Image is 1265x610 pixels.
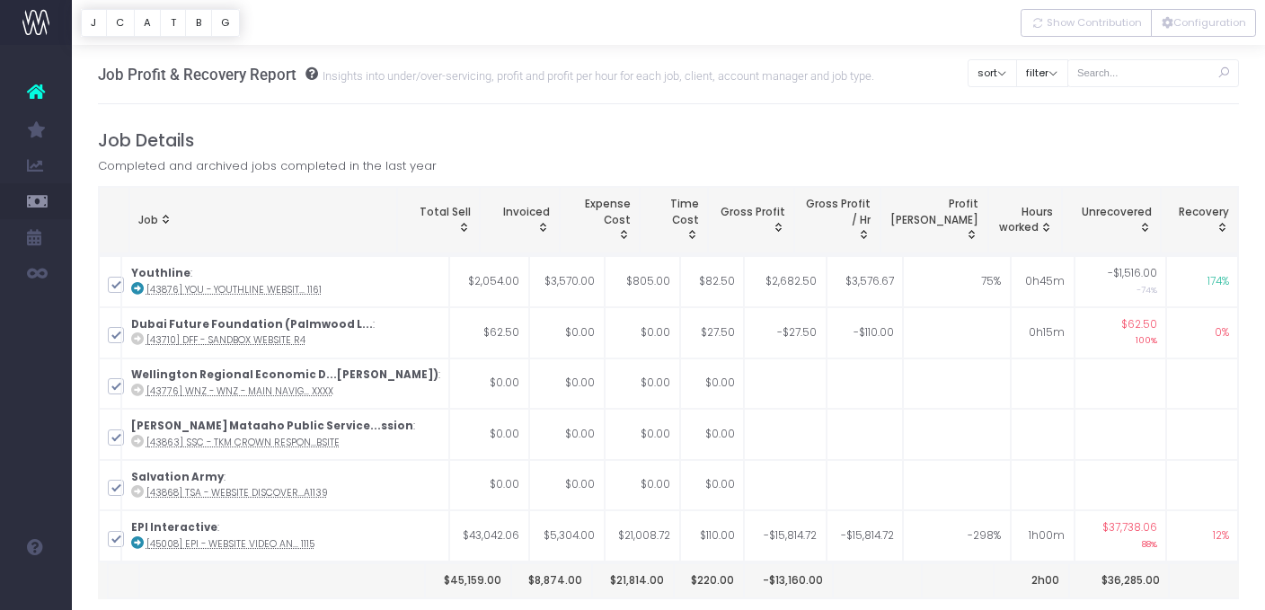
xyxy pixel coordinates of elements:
[1179,205,1229,221] span: Recovery
[131,419,413,433] strong: [PERSON_NAME] Mataaho Public Service...ssion
[449,358,528,410] td: $0.00
[650,197,698,228] span: Time Cost
[827,256,904,307] td: $3,576.67
[880,187,988,254] th: Profit Margin: activate to sort column ascending
[511,563,592,598] th: $8,874.00
[121,510,450,561] td: :
[560,187,641,254] th: Expense Cost: activate to sort column ascending
[425,563,511,598] th: $45,159.00
[449,307,528,358] td: $62.50
[605,307,680,358] td: $0.00
[81,9,107,37] button: J
[1215,325,1229,341] span: 0%
[490,205,550,236] div: Invoiced
[680,256,745,307] td: $82.50
[98,130,1240,151] h4: Job Details
[529,307,605,358] td: $0.00
[106,9,135,37] button: C
[22,574,49,601] img: images/default_profile_image.png
[449,460,528,511] td: $0.00
[131,317,373,332] strong: Dubai Future Foundation (Palmwood L...
[570,197,631,228] span: Expense Cost
[1011,256,1075,307] td: 0h45m
[744,510,826,561] td: -$15,814.72
[121,409,450,460] td: :
[827,307,904,358] td: -$110.00
[804,197,871,228] span: Gross Profit / Hr
[1016,59,1068,87] button: filter
[605,460,680,511] td: $0.00
[680,409,745,460] td: $0.00
[605,409,680,460] td: $0.00
[98,157,437,175] span: Completed and archived jobs completed in the last year
[744,256,826,307] td: $2,682.50
[994,563,1069,598] th: 2h00
[592,563,674,598] th: $21,814.00
[146,385,333,398] abbr: [43776] WNZ - WNZ - Main Navigation Redesign SOW XXXX
[1207,274,1229,290] span: 174%
[890,197,978,228] span: Profit [PERSON_NAME]
[134,9,162,37] button: A
[146,486,328,499] abbr: [43868] TSA - Website discovery workshop LOA1139
[680,307,745,358] td: $27.50
[121,256,450,307] td: :
[1067,59,1240,87] input: Search...
[138,213,387,229] div: Job
[529,256,605,307] td: $3,570.00
[1011,307,1075,358] td: 0h15m
[1062,187,1161,254] th: Example 1: under servicedTotal Sell = £4500Invoiced = £4000Unrecovered = £500Example 2: over serv...
[131,520,217,535] strong: EPI Interactive
[721,205,785,221] span: Gross Profit
[211,9,240,37] button: G
[1137,281,1157,296] small: -74%
[420,205,471,221] span: Total Sell
[131,266,190,280] strong: Youthline
[1121,317,1157,333] span: $62.50
[397,187,481,254] th: Total Sell: activate to sort column ascending
[903,256,1011,307] td: 75%
[529,510,605,561] td: $5,304.00
[1102,520,1157,536] span: $37,738.06
[744,307,826,358] td: -$27.50
[997,205,1052,236] div: Hours worked
[1142,535,1157,550] small: 88%
[98,66,874,84] h3: Job Profit & Recovery Report
[988,187,1063,254] th: Hours worked: activate to sort column ascending
[1151,9,1256,37] button: Configuration
[794,187,880,254] th: Gross Profit / Hr: activate to sort column ascending
[1161,187,1238,254] th: Recovery: activate to sort column ascending
[529,409,605,460] td: $0.00
[1069,563,1169,598] th: $36,285.00
[121,307,450,358] td: :
[680,358,745,410] td: $0.00
[744,563,833,598] th: -$13,160.00
[605,510,680,561] td: $21,008.72
[640,187,708,254] th: Time Cost: activate to sort column ascending
[1021,9,1256,37] div: Vertical button group
[146,333,305,347] abbr: [43710] DFF - Sandbox Website R4
[129,187,397,254] th: Job: activate to sort column ascending
[680,510,745,561] td: $110.00
[1136,332,1157,346] small: 100%
[318,66,874,84] small: Insights into under/over-servicing, profit and profit per hour for each job, client, account mana...
[1011,510,1075,561] td: 1h00m
[529,460,605,511] td: $0.00
[968,59,1017,87] button: sort
[160,9,186,37] button: T
[131,470,224,484] strong: Salvation Army
[674,563,744,598] th: $220.00
[529,358,605,410] td: $0.00
[121,358,450,410] td: :
[827,510,904,561] td: -$15,814.72
[708,187,794,254] th: Gross Profit: activate to sort column ascending
[449,256,528,307] td: $2,054.00
[146,537,314,551] abbr: [45008] EPI - Website video and support SOW 1115
[480,187,560,254] th: Invoiced: activate to sort column ascending
[1108,266,1157,282] span: -$1,516.00
[1082,205,1152,221] span: Unrecovered
[1021,9,1152,37] button: Show Contribution
[146,283,322,296] abbr: [43876] YOU - Youthline Website - discovery workshop - LOA 1161
[605,358,680,410] td: $0.00
[81,9,240,37] div: Vertical button group
[903,510,1011,561] td: -298%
